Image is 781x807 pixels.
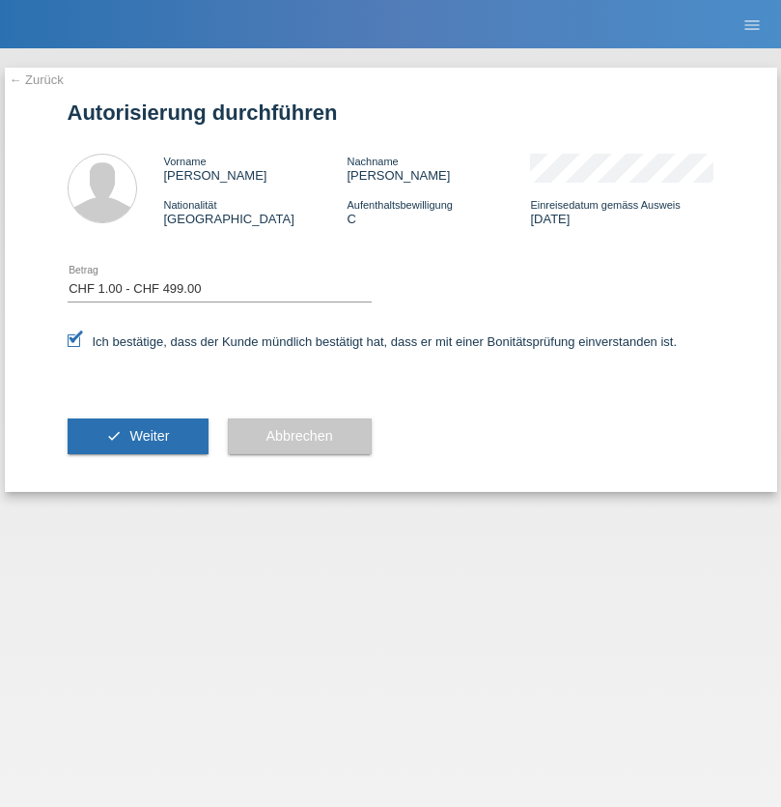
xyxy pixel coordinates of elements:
[106,428,122,444] i: check
[530,197,713,226] div: [DATE]
[347,154,530,183] div: [PERSON_NAME]
[10,72,64,87] a: ← Zurück
[742,15,762,35] i: menu
[347,156,398,167] span: Nachname
[68,101,714,125] h1: Autorisierung durchführen
[164,154,348,183] div: [PERSON_NAME]
[68,334,678,349] label: Ich bestätige, dass der Kunde mündlich bestätigt hat, dass er mit einer Bonitätsprüfung einversta...
[347,197,530,226] div: C
[266,428,333,444] span: Abbrechen
[129,428,169,444] span: Weiter
[68,418,209,455] button: check Weiter
[228,418,372,455] button: Abbrechen
[347,199,452,211] span: Aufenthaltsbewilligung
[733,18,771,30] a: menu
[164,197,348,226] div: [GEOGRAPHIC_DATA]
[164,156,207,167] span: Vorname
[164,199,217,211] span: Nationalität
[530,199,680,211] span: Einreisedatum gemäss Ausweis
